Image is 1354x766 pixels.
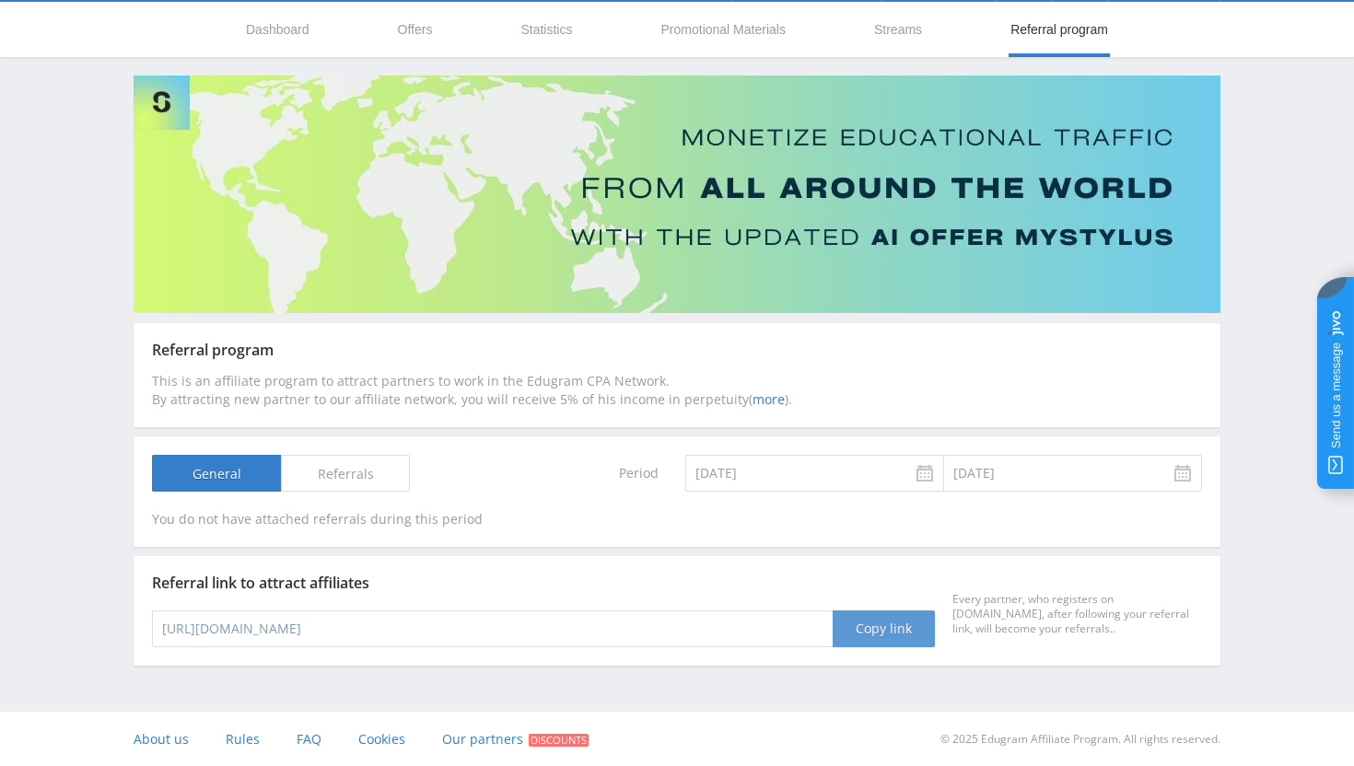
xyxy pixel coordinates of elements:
a: Dashboard [244,2,311,57]
div: Referral link to attract affiliates [152,574,1202,591]
span: ( ). [749,390,792,408]
span: Our partners [442,730,523,748]
div: You do not have attached referrals during this period [152,510,1202,528]
span: About us [134,730,189,748]
div: Every partner, who registers on [DOMAIN_NAME], after following your referral link, will become yo... [952,592,1201,636]
button: Copy link [833,610,935,647]
span: Cookies [358,730,405,748]
a: Statistics [519,2,574,57]
span: General [152,455,281,492]
a: more [753,390,785,408]
span: Referrals [281,455,410,492]
span: Discounts [529,734,589,747]
a: Offers [396,2,435,57]
a: Streams [872,2,924,57]
div: Period [508,455,668,492]
img: Banner [134,75,1220,313]
a: Referral program [1009,2,1110,57]
div: This is an affiliate program to attract partners to work in the Edugram CPA Network. By attractin... [152,372,1202,409]
span: Rules [226,730,260,748]
div: Referral program [152,342,1202,358]
span: FAQ [297,730,321,748]
a: Promotional Materials [659,2,788,57]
